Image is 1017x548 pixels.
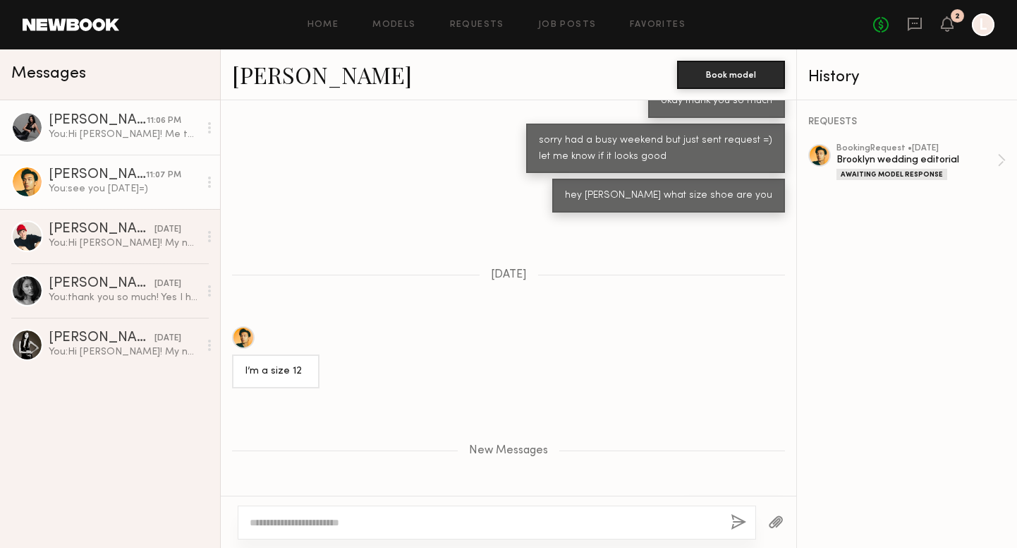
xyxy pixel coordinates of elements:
[49,128,199,141] div: You: Hi [PERSON_NAME]! Me too! yes please heels would be perfect =) nude or clear also my number ...
[307,20,339,30] a: Home
[836,144,997,153] div: booking Request • [DATE]
[808,69,1006,85] div: History
[49,168,146,182] div: [PERSON_NAME]
[955,13,960,20] div: 2
[491,269,527,281] span: [DATE]
[972,13,994,36] a: L
[49,291,199,304] div: You: thank you so much! Yes I have your profile saved! do you know anyone who might be available?
[836,144,1006,180] a: bookingRequest •[DATE]Brooklyn wedding editorialAwaiting Model Response
[372,20,415,30] a: Models
[565,188,772,204] div: hey [PERSON_NAME] what size shoe are you
[147,114,181,128] div: 11:06 PM
[49,222,154,237] div: [PERSON_NAME]
[677,68,785,80] a: Book model
[469,445,548,457] span: New Messages
[49,182,199,196] div: You: see you [DATE]=)
[450,20,504,30] a: Requests
[146,169,181,182] div: 11:07 PM
[661,93,772,109] div: okay thank you so much
[245,364,307,380] div: I’m a size 12
[154,332,181,345] div: [DATE]
[539,133,772,165] div: sorry had a busy weekend but just sent request =) let me know if it looks good
[49,277,154,291] div: [PERSON_NAME]
[154,278,181,291] div: [DATE]
[154,223,181,237] div: [DATE]
[49,345,199,359] div: You: Hi [PERSON_NAME]! My name is [PERSON_NAME], a planner and I are doing a style shoot in [GEOG...
[630,20,686,30] a: Favorites
[836,169,947,180] div: Awaiting Model Response
[49,331,154,345] div: [PERSON_NAME]
[836,153,997,167] div: Brooklyn wedding editorial
[49,237,199,250] div: You: Hi [PERSON_NAME]! My name is [PERSON_NAME], a planner and I are looking for a model for [DAT...
[808,117,1006,127] div: REQUESTS
[677,61,785,89] button: Book model
[538,20,597,30] a: Job Posts
[49,114,147,128] div: [PERSON_NAME]
[232,59,412,90] a: [PERSON_NAME]
[11,66,86,82] span: Messages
